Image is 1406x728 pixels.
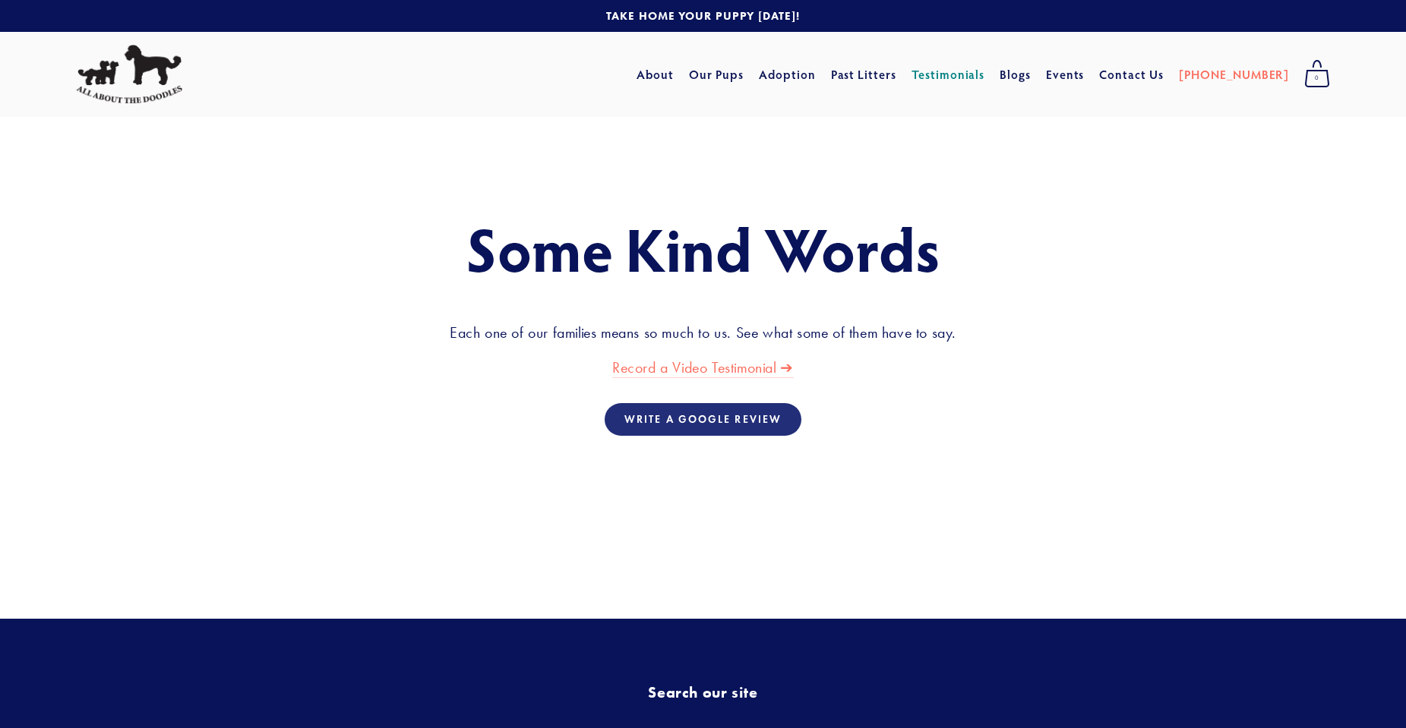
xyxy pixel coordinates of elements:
[1000,61,1031,88] a: Blogs
[605,403,801,436] a: Write a google review
[1099,61,1164,88] a: Contact Us
[612,358,794,378] a: Record a Video Testimonial ➔
[76,215,1330,282] h1: Some Kind Words
[1297,55,1338,93] a: 0 items in cart
[912,61,985,88] a: Testimonials
[1046,61,1085,88] a: Events
[637,61,674,88] a: About
[831,66,897,82] a: Past Litters
[76,323,1330,342] h3: Each one of our families means so much to us. See what some of them have to say.
[1304,68,1330,88] span: 0
[648,683,757,701] strong: Search our site
[76,45,182,104] img: All About The Doodles
[689,61,744,88] a: Our Pups
[759,61,816,88] a: Adoption
[1179,61,1289,88] a: [PHONE_NUMBER]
